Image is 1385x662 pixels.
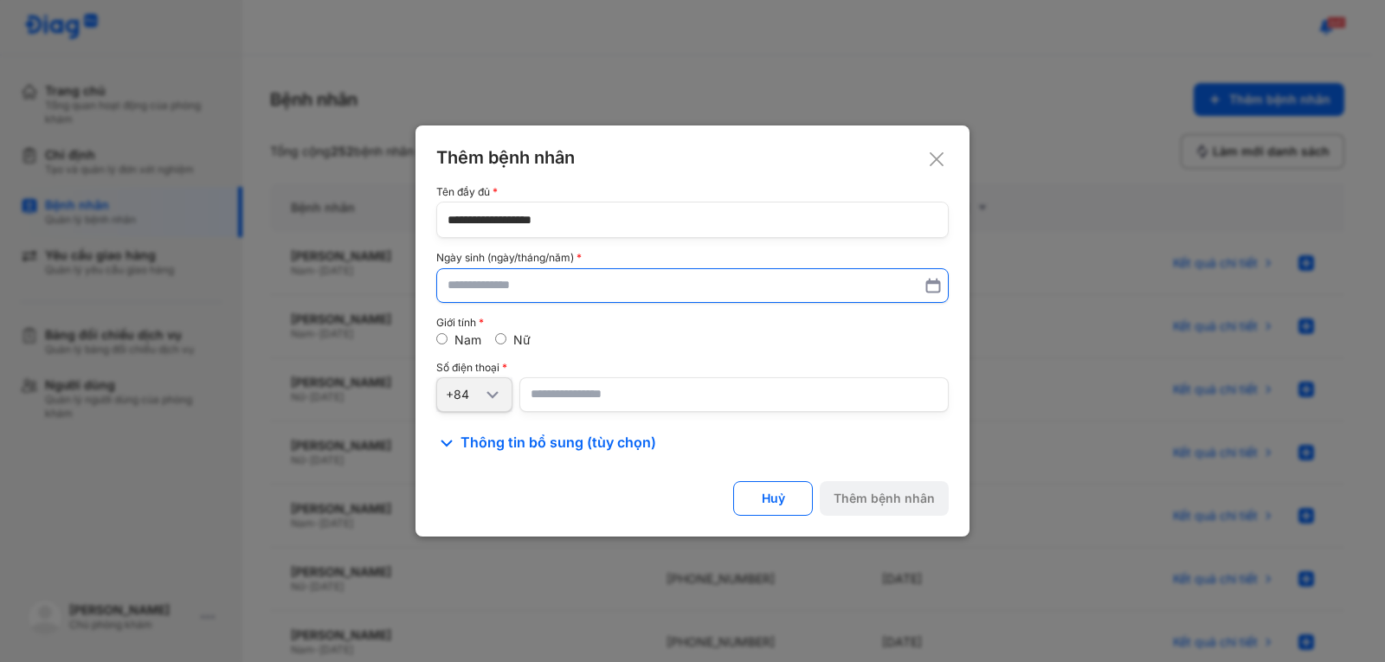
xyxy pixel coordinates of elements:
div: Giới tính [436,317,949,329]
span: Thông tin bổ sung (tùy chọn) [461,433,656,453]
button: Huỷ [733,481,813,516]
div: Số điện thoại [436,362,949,374]
label: Nữ [513,332,531,347]
div: Thêm bệnh nhân [436,146,949,169]
button: Thêm bệnh nhân [820,481,949,516]
div: Thêm bệnh nhân [834,491,935,506]
div: Tên đầy đủ [436,186,949,198]
label: Nam [454,332,481,347]
div: +84 [446,387,482,402]
div: Ngày sinh (ngày/tháng/năm) [436,252,949,264]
